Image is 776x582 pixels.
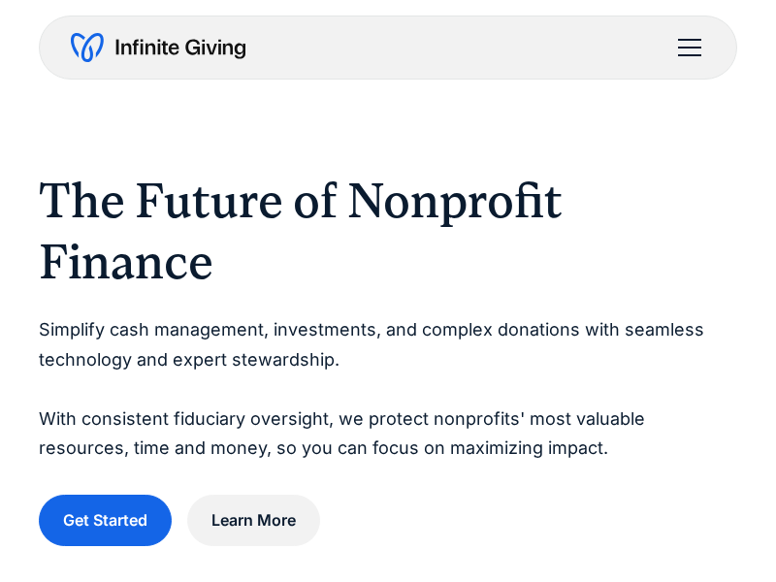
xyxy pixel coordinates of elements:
a: Get Started [39,495,172,546]
div: menu [666,24,705,71]
a: Learn More [187,495,320,546]
p: Simplify cash management, investments, and complex donations with seamless technology and expert ... [39,315,737,464]
h1: The Future of Nonprofit Finance [39,171,737,292]
a: home [71,32,245,63]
